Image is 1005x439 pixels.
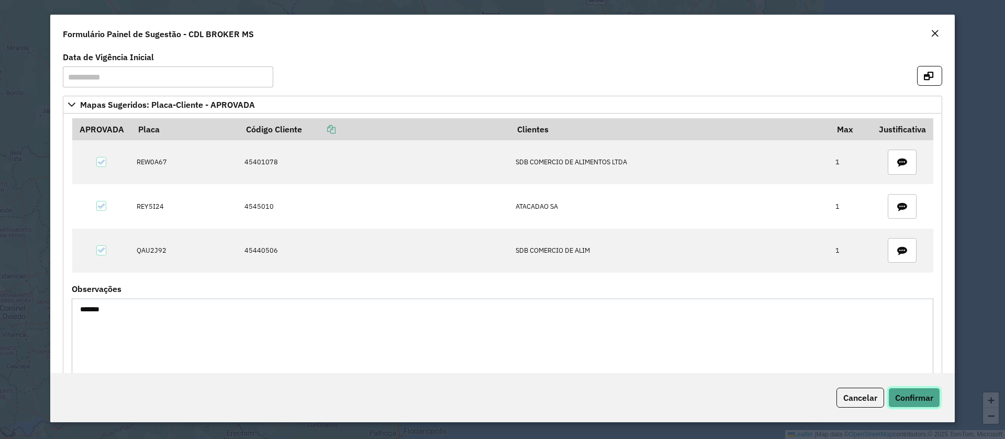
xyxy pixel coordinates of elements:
em: Fechar [931,29,939,38]
label: Observações [72,283,121,295]
td: ATACADAO SA [510,184,830,228]
div: Mapas Sugeridos: Placa-Cliente - APROVADA [63,114,942,400]
button: Cancelar [836,388,884,408]
th: Placa [131,118,239,140]
td: 4545010 [239,184,510,228]
span: Confirmar [895,392,933,403]
hb-button: Confirma sugestões e abre em nova aba [917,70,942,80]
td: 45401078 [239,140,510,184]
td: REW0A67 [131,140,239,184]
th: APROVADA [72,118,131,140]
td: QAU2J92 [131,229,239,273]
th: Clientes [510,118,830,140]
span: Mapas Sugeridos: Placa-Cliente - APROVADA [80,100,255,109]
td: 1 [830,184,872,228]
td: SDB COMERCIO DE ALIM [510,229,830,273]
td: 1 [830,140,872,184]
td: 1 [830,229,872,273]
th: Max [830,118,872,140]
button: Confirmar [888,388,940,408]
th: Justificativa [872,118,933,140]
button: Close [928,27,942,41]
td: SDB COMERCIO DE ALIMENTOS LTDA [510,140,830,184]
td: 45440506 [239,229,510,273]
a: Copiar [302,124,336,134]
a: Mapas Sugeridos: Placa-Cliente - APROVADA [63,96,942,114]
td: REY5I24 [131,184,239,228]
h4: Formulário Painel de Sugestão - CDL BROKER MS [63,28,254,40]
th: Código Cliente [239,118,510,140]
label: Data de Vigência Inicial [63,51,154,63]
span: Cancelar [843,392,877,403]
